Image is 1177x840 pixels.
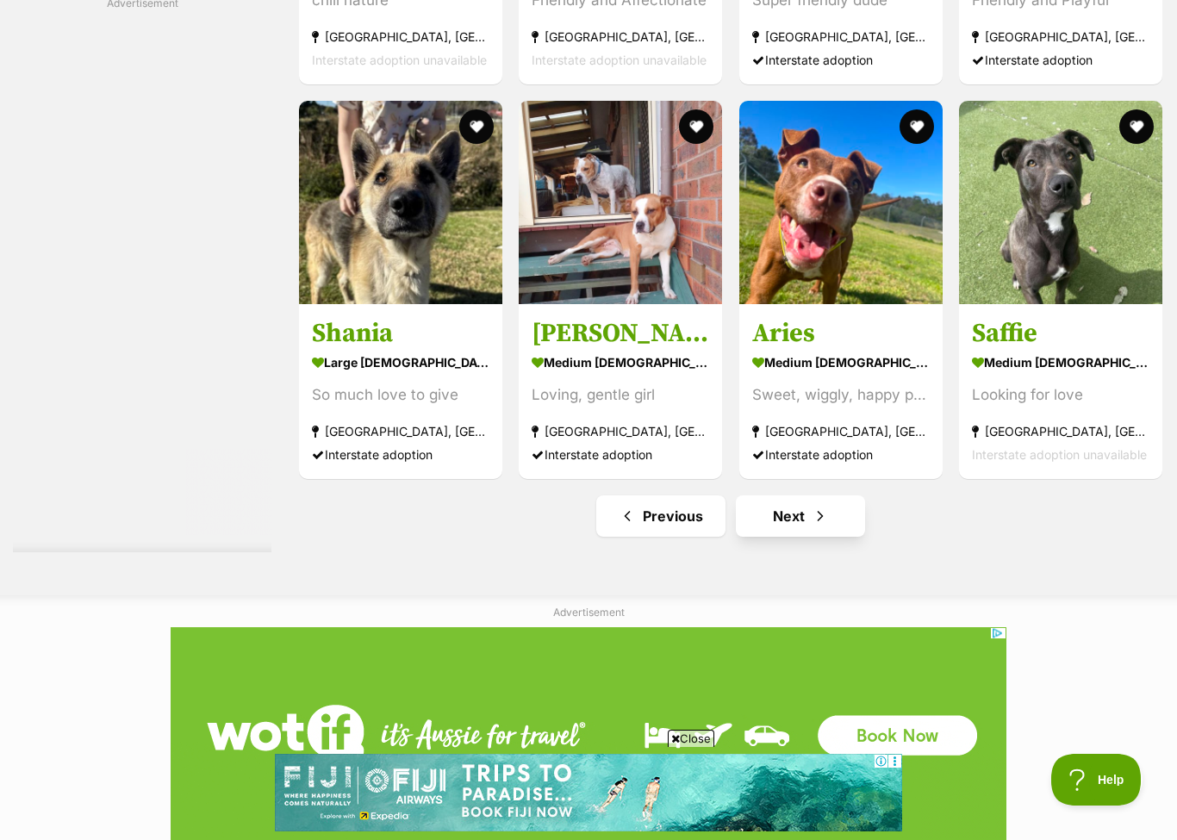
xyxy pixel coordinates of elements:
[680,109,714,144] button: favourite
[312,53,487,67] span: Interstate adoption unavailable
[532,442,709,465] div: Interstate adoption
[972,446,1147,461] span: Interstate adoption unavailable
[1119,109,1154,144] button: favourite
[752,419,930,442] strong: [GEOGRAPHIC_DATA], [GEOGRAPHIC_DATA]
[972,25,1149,48] strong: [GEOGRAPHIC_DATA], [GEOGRAPHIC_DATA]
[299,303,502,478] a: Shania large [DEMOGRAPHIC_DATA] Dog So much love to give [GEOGRAPHIC_DATA], [GEOGRAPHIC_DATA] Int...
[752,316,930,349] h3: Aries
[299,101,502,304] img: Shania - German Shepherd Dog
[312,25,489,48] strong: [GEOGRAPHIC_DATA], [GEOGRAPHIC_DATA]
[532,349,709,374] strong: medium [DEMOGRAPHIC_DATA] Dog
[312,316,489,349] h3: Shania
[312,349,489,374] strong: large [DEMOGRAPHIC_DATA] Dog
[959,101,1162,304] img: Saffie - Staffordshire Terrier Dog
[297,495,1164,537] nav: Pagination
[972,419,1149,442] strong: [GEOGRAPHIC_DATA], [GEOGRAPHIC_DATA]
[736,495,865,537] a: Next page
[752,349,930,374] strong: medium [DEMOGRAPHIC_DATA] Dog
[275,754,902,831] iframe: Advertisement
[752,48,930,72] div: Interstate adoption
[668,730,714,747] span: Close
[532,419,709,442] strong: [GEOGRAPHIC_DATA], [GEOGRAPHIC_DATA]
[312,383,489,406] div: So much love to give
[312,419,489,442] strong: [GEOGRAPHIC_DATA], [GEOGRAPHIC_DATA]
[1051,754,1143,806] iframe: Help Scout Beacon - Open
[972,349,1149,374] strong: medium [DEMOGRAPHIC_DATA] Dog
[959,303,1162,478] a: Saffie medium [DEMOGRAPHIC_DATA] Dog Looking for love [GEOGRAPHIC_DATA], [GEOGRAPHIC_DATA] Inters...
[972,316,1149,349] h3: Saffie
[519,101,722,304] img: Narla - Australian Kelpie x Boxer x American Staffordshire Terrier Dog
[739,101,943,304] img: Aries - American Staffordshire Terrier Dog
[532,25,709,48] strong: [GEOGRAPHIC_DATA], [GEOGRAPHIC_DATA]
[459,109,494,144] button: favourite
[752,25,930,48] strong: [GEOGRAPHIC_DATA], [GEOGRAPHIC_DATA]
[532,53,707,67] span: Interstate adoption unavailable
[752,442,930,465] div: Interstate adoption
[532,383,709,406] div: Loving, gentle girl
[13,18,271,535] iframe: Advertisement
[532,316,709,349] h3: [PERSON_NAME]
[596,495,726,537] a: Previous page
[900,109,934,144] button: favourite
[312,442,489,465] div: Interstate adoption
[739,303,943,478] a: Aries medium [DEMOGRAPHIC_DATA] Dog Sweet, wiggly, happy pup! [GEOGRAPHIC_DATA], [GEOGRAPHIC_DATA...
[519,303,722,478] a: [PERSON_NAME] medium [DEMOGRAPHIC_DATA] Dog Loving, gentle girl [GEOGRAPHIC_DATA], [GEOGRAPHIC_DA...
[972,48,1149,72] div: Interstate adoption
[752,383,930,406] div: Sweet, wiggly, happy pup!
[972,383,1149,406] div: Looking for love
